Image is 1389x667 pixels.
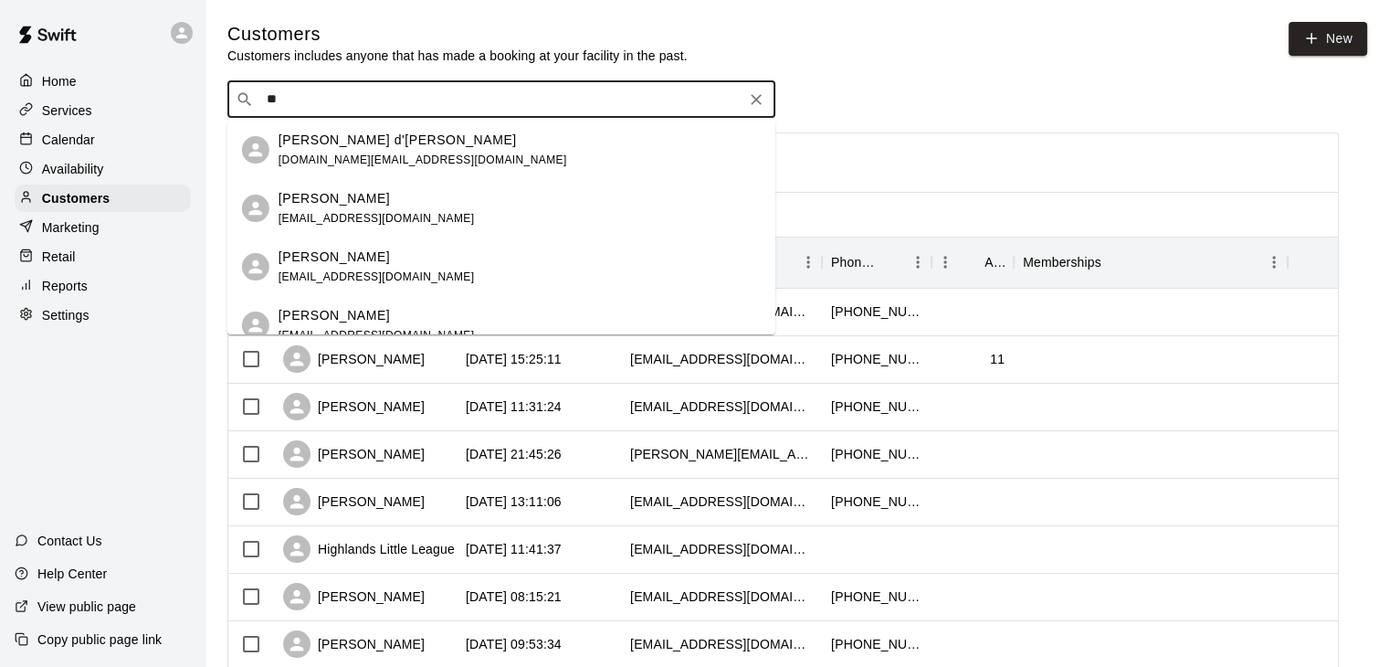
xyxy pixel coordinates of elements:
[279,248,390,267] p: [PERSON_NAME]
[242,253,269,281] div: Danielle Murphy
[466,492,562,511] div: 2025-09-10 13:11:06
[279,131,517,150] p: [PERSON_NAME] d'[PERSON_NAME]
[227,22,688,47] h5: Customers
[466,397,562,416] div: 2025-09-11 11:31:24
[831,445,922,463] div: +17788668600
[283,630,425,658] div: [PERSON_NAME]
[37,598,136,616] p: View public page
[279,329,475,342] span: [EMAIL_ADDRESS][DOMAIN_NAME]
[1023,237,1101,288] div: Memberships
[15,68,191,95] a: Home
[283,583,425,610] div: [PERSON_NAME]
[1014,237,1288,288] div: Memberships
[15,97,191,124] a: Services
[466,588,562,606] div: 2025-09-08 08:15:21
[1101,249,1127,275] button: Sort
[990,350,1005,368] div: 11
[279,154,567,166] span: [DOMAIN_NAME][EMAIL_ADDRESS][DOMAIN_NAME]
[904,249,931,276] button: Menu
[630,588,813,606] div: bikchatha@gmail.com
[822,237,931,288] div: Phone Number
[630,635,813,653] div: weiwangwill@hotmail.com
[227,81,775,118] div: Search customers by name or email
[15,243,191,270] a: Retail
[831,588,922,606] div: +16047245010
[1289,22,1367,56] a: New
[279,212,475,225] span: [EMAIL_ADDRESS][DOMAIN_NAME]
[931,249,959,276] button: Menu
[42,218,100,237] p: Marketing
[794,249,822,276] button: Menu
[630,540,813,558] div: uday.nalsar+1@gmail.com
[279,189,390,208] p: [PERSON_NAME]
[466,445,562,463] div: 2025-09-10 21:45:26
[42,101,92,120] p: Services
[15,272,191,300] a: Reports
[630,397,813,416] div: slee20230067@gmail.com
[15,302,191,329] a: Settings
[42,277,88,295] p: Reports
[931,237,1014,288] div: Age
[831,492,922,511] div: +16048311439
[466,635,562,653] div: 2025-09-05 09:53:34
[1260,249,1288,276] button: Menu
[831,237,879,288] div: Phone Number
[42,160,104,178] p: Availability
[283,535,509,563] div: Highlands Little League Baseball
[42,189,110,207] p: Customers
[621,237,822,288] div: Email
[630,492,813,511] div: gmelliott@hotmail.com
[831,302,922,321] div: +16045128163
[466,540,562,558] div: 2025-09-09 11:41:37
[37,630,162,649] p: Copy public page link
[42,306,89,324] p: Settings
[242,136,269,164] div: danielle d'andrea
[37,565,107,583] p: Help Center
[279,306,390,325] p: [PERSON_NAME]
[283,440,425,468] div: [PERSON_NAME]
[242,195,269,222] div: Dan Jordan
[959,249,984,275] button: Sort
[466,350,562,368] div: 2025-09-13 15:25:11
[15,214,191,241] a: Marketing
[283,488,425,515] div: [PERSON_NAME]
[42,248,76,266] p: Retail
[15,155,191,183] a: Availability
[279,270,475,283] span: [EMAIL_ADDRESS][DOMAIN_NAME]
[227,47,688,65] p: Customers includes anyone that has made a booking at your facility in the past.
[630,445,813,463] div: thuy@bradricconsulting.com
[831,635,922,653] div: +17789292827
[831,350,922,368] div: +16045052359
[37,532,102,550] p: Contact Us
[242,312,269,339] div: Daniel Yuan
[879,249,904,275] button: Sort
[984,237,1005,288] div: Age
[630,350,813,368] div: nihung210@gmail.com
[743,87,769,112] button: Clear
[283,345,425,373] div: [PERSON_NAME]
[831,397,922,416] div: +16049927894
[42,131,95,149] p: Calendar
[15,185,191,212] a: Customers
[283,393,425,420] div: [PERSON_NAME]
[15,126,191,154] a: Calendar
[42,72,77,90] p: Home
